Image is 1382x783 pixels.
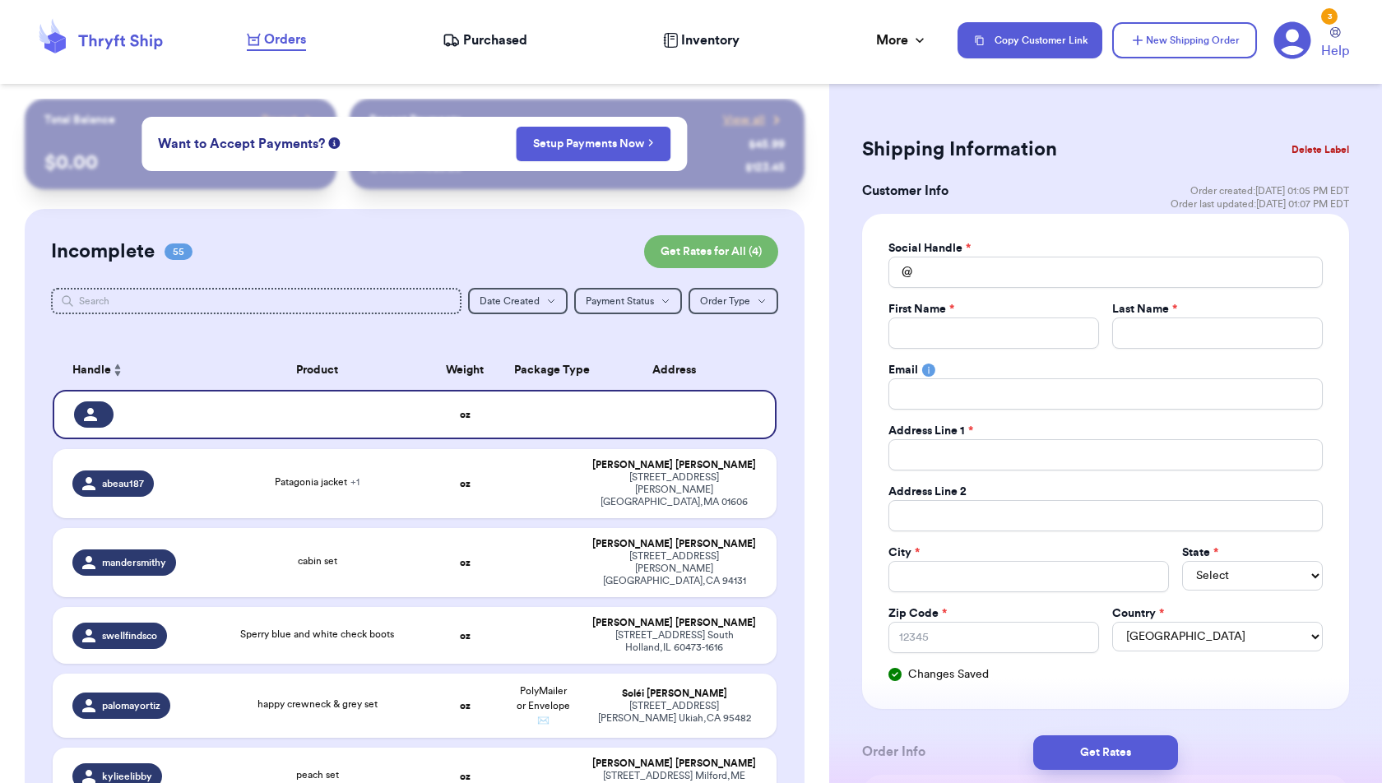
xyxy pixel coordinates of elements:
[480,296,540,306] span: Date Created
[888,622,1099,653] input: 12345
[745,160,785,176] div: $ 123.45
[591,688,756,700] div: Soléi [PERSON_NAME]
[468,288,568,314] button: Date Created
[240,629,394,639] span: Sperry blue and white check boots
[51,288,461,314] input: Search
[908,666,989,683] span: Changes Saved
[888,544,920,561] label: City
[102,477,144,490] span: abeau187
[723,112,785,128] a: View all
[111,360,124,380] button: Sort ascending
[1321,27,1349,61] a: Help
[504,350,582,390] th: Package Type
[700,296,750,306] span: Order Type
[247,30,306,51] a: Orders
[460,558,471,568] strong: oz
[443,30,527,50] a: Purchased
[51,239,155,265] h2: Incomplete
[460,701,471,711] strong: oz
[350,477,359,487] span: + 1
[158,134,325,154] span: Want to Accept Payments?
[888,605,947,622] label: Zip Code
[533,136,654,152] a: Setup Payments Now
[1112,605,1164,622] label: Country
[591,758,756,770] div: [PERSON_NAME] [PERSON_NAME]
[958,22,1102,58] button: Copy Customer Link
[298,556,337,566] span: cabin set
[102,770,152,783] span: kylieelibby
[862,181,948,201] h3: Customer Info
[72,362,111,379] span: Handle
[257,699,378,709] span: happy crewneck & grey set
[1033,735,1178,770] button: Get Rates
[681,30,740,50] span: Inventory
[516,127,671,161] button: Setup Payments Now
[591,459,756,471] div: [PERSON_NAME] [PERSON_NAME]
[644,235,778,268] button: Get Rates for All (4)
[296,770,339,780] span: peach set
[1190,184,1349,197] span: Order created: [DATE] 01:05 PM EDT
[460,479,471,489] strong: oz
[1321,8,1338,25] div: 3
[460,631,471,641] strong: oz
[262,112,297,128] span: Payout
[862,137,1057,163] h2: Shipping Information
[888,301,954,317] label: First Name
[44,112,115,128] p: Total Balance
[102,556,166,569] span: mandersmithy
[208,350,426,390] th: Product
[586,296,654,306] span: Payment Status
[591,550,756,587] div: [STREET_ADDRESS][PERSON_NAME] [GEOGRAPHIC_DATA] , CA 94131
[517,686,570,725] span: PolyMailer or Envelope ✉️
[574,288,682,314] button: Payment Status
[591,617,756,629] div: [PERSON_NAME] [PERSON_NAME]
[582,350,776,390] th: Address
[275,477,359,487] span: Patagonia jacket
[888,484,967,500] label: Address Line 2
[591,471,756,508] div: [STREET_ADDRESS][PERSON_NAME] [GEOGRAPHIC_DATA] , MA 01606
[591,629,756,654] div: [STREET_ADDRESS] South Holland , IL 60473-1616
[102,699,160,712] span: palomayortiz
[165,243,192,260] span: 55
[1321,41,1349,61] span: Help
[1273,21,1311,59] a: 3
[749,137,785,153] div: $ 45.99
[44,150,317,176] p: $ 0.00
[1182,544,1218,561] label: State
[1112,301,1177,317] label: Last Name
[426,350,504,390] th: Weight
[262,112,317,128] a: Payout
[463,30,527,50] span: Purchased
[591,538,756,550] div: [PERSON_NAME] [PERSON_NAME]
[1112,22,1257,58] button: New Shipping Order
[876,30,928,50] div: More
[264,30,306,49] span: Orders
[369,112,461,128] p: Recent Payments
[888,362,918,378] label: Email
[689,288,778,314] button: Order Type
[1171,197,1349,211] span: Order last updated: [DATE] 01:07 PM EDT
[888,240,971,257] label: Social Handle
[102,629,157,642] span: swellfindsco
[723,112,765,128] span: View all
[888,257,912,288] div: @
[460,410,471,419] strong: oz
[663,30,740,50] a: Inventory
[888,423,973,439] label: Address Line 1
[591,700,756,725] div: [STREET_ADDRESS][PERSON_NAME] Ukiah , CA 95482
[1285,132,1356,168] button: Delete Label
[460,771,471,781] strong: oz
